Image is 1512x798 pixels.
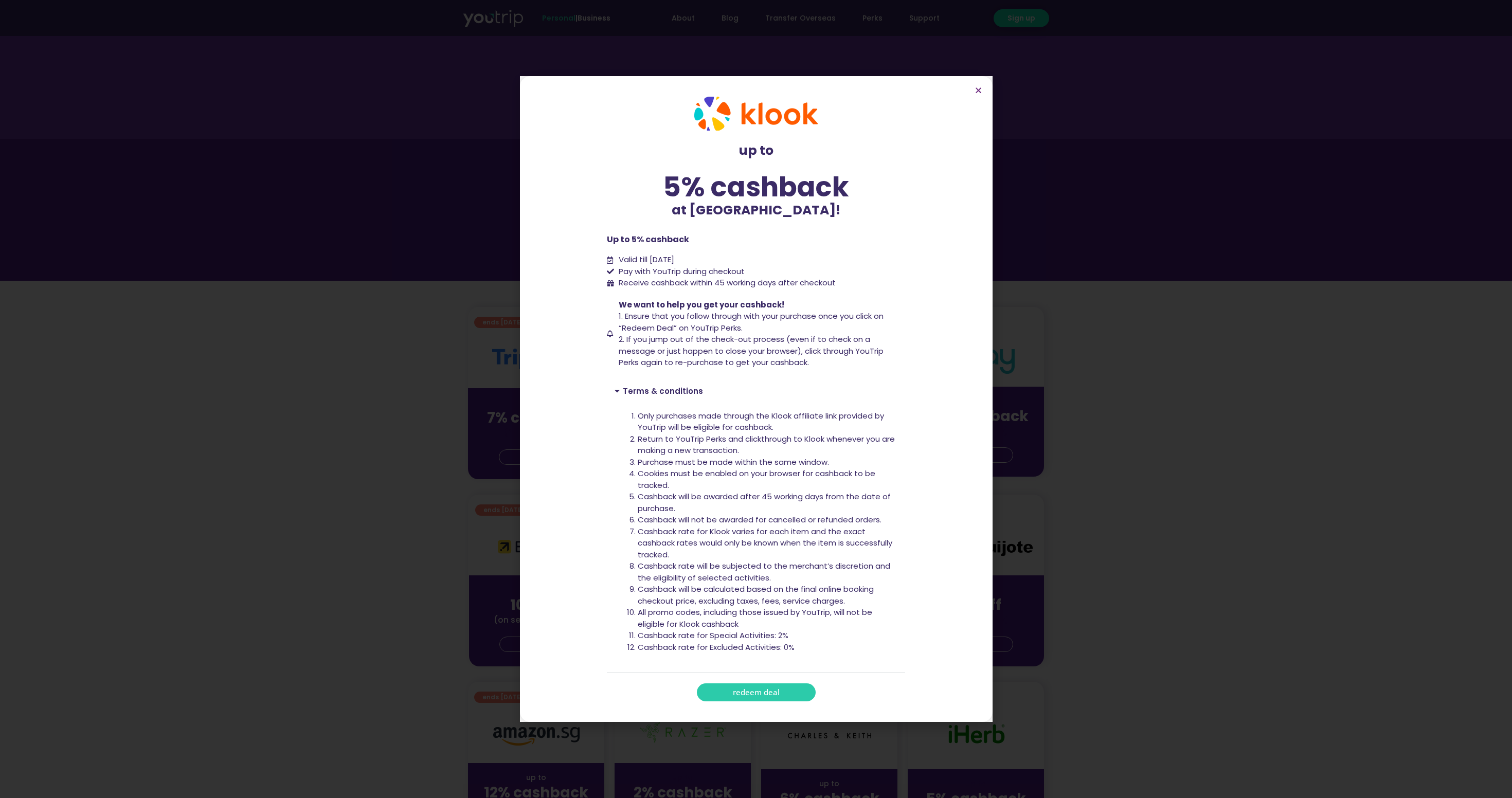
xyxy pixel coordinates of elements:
p: at [GEOGRAPHIC_DATA]! [607,201,905,220]
li: Cookies must be enabled on your browser for cashback to be tracked. [638,468,897,491]
div: 5% cashback [607,173,905,201]
a: Close [975,86,982,94]
span: Valid till [DATE] [616,254,674,266]
li: Cashback will not be awarded for cancelled or refunded orders. [638,514,897,526]
span: Receive cashback within 45 working days after checkout [616,277,836,289]
span: 2. If you jump out of the check-out process (even if to check on a message or just happen to clos... [619,334,884,368]
span: We want to help you get your cashback! [619,299,784,310]
li: Cashback rate for Excluded Activities: 0% [638,642,897,654]
span: 1. Ensure that you follow through with your purchase once you click on “Redeem Deal” on YouTrip P... [619,311,884,333]
span: All promo codes, including those issued by YouTrip, will not be eligible for Klook cashback [638,607,872,629]
a: Terms & conditions [623,386,703,396]
span: redeem deal [733,688,780,696]
li: Purchase must be made within the same window. [638,457,897,468]
p: up to [607,141,905,160]
li: Cashback rate for Klook varies for each item and the exact cashback rates would only be known whe... [638,526,897,561]
li: Cashback rate for Special Activities: 2% [638,630,897,642]
span: Pay with YouTrip during checkout [616,266,745,278]
div: Terms & conditions [607,379,905,403]
li: Only purchases made through the Klook affiliate link provided by YouTrip will be eligible for cas... [638,410,897,433]
li: Return to YouTrip Perks and clickthrough to Klook whenever you are making a new transaction. [638,433,897,457]
p: Up to 5% cashback [607,233,905,246]
li: Cashback will be calculated based on the final online booking checkout price, excluding taxes, fe... [638,584,897,607]
li: Cashback rate will be subjected to the merchant’s discretion and the eligibility of selected acti... [638,560,897,584]
a: redeem deal [697,683,816,701]
div: Terms & conditions [607,403,905,673]
li: Cashback will be awarded after 45 working days from the date of purchase. [638,491,897,514]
